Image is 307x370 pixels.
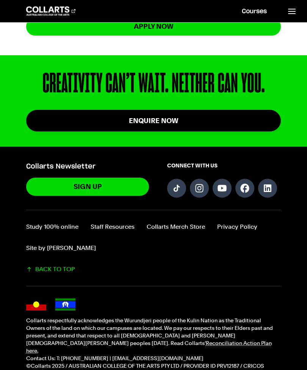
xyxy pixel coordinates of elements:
[26,298,281,311] div: Acknowledgment flags
[26,110,281,131] a: Enquire Now
[258,179,277,198] a: Follow us on LinkedIn
[147,222,205,231] a: Collarts Merch Store
[26,265,281,274] a: Scroll back to top of the page
[42,70,265,98] div: CREATIVITY CAN’T WAIT. NEITHER CAN YOU.
[26,178,149,195] a: Sign Up
[26,317,281,354] p: Collarts respectfully acknowledges the Wurundjeri people of the Kulin Nation as the Traditional O...
[167,162,281,169] span: CONNECT WITH US
[26,222,78,231] a: Study 100% online
[235,179,254,198] a: Follow us on Facebook
[26,298,46,311] img: Australian Aboriginal flag
[55,298,75,311] img: Torres Strait Islander flag
[26,210,281,286] div: Additional links and back-to-top button
[91,222,135,231] a: Staff Resources
[167,162,281,198] div: Connect with us on social media
[26,6,75,16] div: Go to homepage
[26,222,281,253] nav: Footer navigation
[26,162,149,172] h5: Collarts Newsletter
[217,222,257,231] a: Privacy Policy
[190,179,209,198] a: Follow us on Instagram
[213,179,232,198] a: Follow us on YouTube
[26,244,96,253] a: Site by Calico
[26,17,281,35] a: apply now
[26,354,281,362] p: Contact Us: T: [PHONE_NUMBER] | [EMAIL_ADDRESS][DOMAIN_NAME]
[167,179,186,198] a: Follow us on TikTok
[26,340,272,354] a: Reconciliation Action Plan here.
